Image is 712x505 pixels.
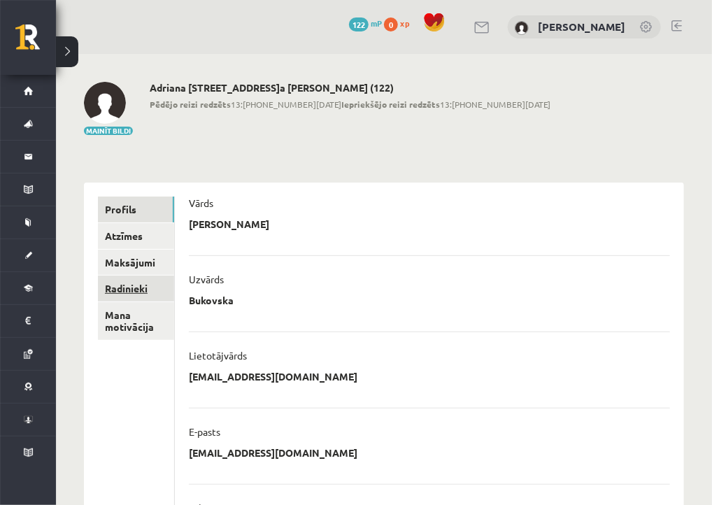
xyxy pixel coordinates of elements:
[384,17,398,31] span: 0
[515,21,529,35] img: Adriana Bukovska
[98,250,174,276] a: Maksājumi
[84,127,133,135] button: Mainīt bildi
[400,17,409,29] span: xp
[384,17,416,29] a: 0 xp
[150,82,550,94] h2: Adriana [STREET_ADDRESS]a [PERSON_NAME] (122)
[538,20,625,34] a: [PERSON_NAME]
[98,302,174,340] a: Mana motivācija
[189,446,357,459] p: [EMAIL_ADDRESS][DOMAIN_NAME]
[371,17,382,29] span: mP
[84,82,126,124] img: Adriana Bukovska
[98,197,174,222] a: Profils
[98,276,174,301] a: Radinieki
[189,294,234,306] p: Bukovska
[15,24,56,59] a: Rīgas 1. Tālmācības vidusskola
[349,17,369,31] span: 122
[189,218,269,230] p: [PERSON_NAME]
[189,425,220,438] p: E-pasts
[98,223,174,249] a: Atzīmes
[189,273,224,285] p: Uzvārds
[189,197,213,209] p: Vārds
[189,370,357,383] p: [EMAIL_ADDRESS][DOMAIN_NAME]
[349,17,382,29] a: 122 mP
[341,99,440,110] b: Iepriekšējo reizi redzēts
[150,98,550,111] span: 13:[PHONE_NUMBER][DATE] 13:[PHONE_NUMBER][DATE]
[150,99,231,110] b: Pēdējo reizi redzēts
[189,349,247,362] p: Lietotājvārds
